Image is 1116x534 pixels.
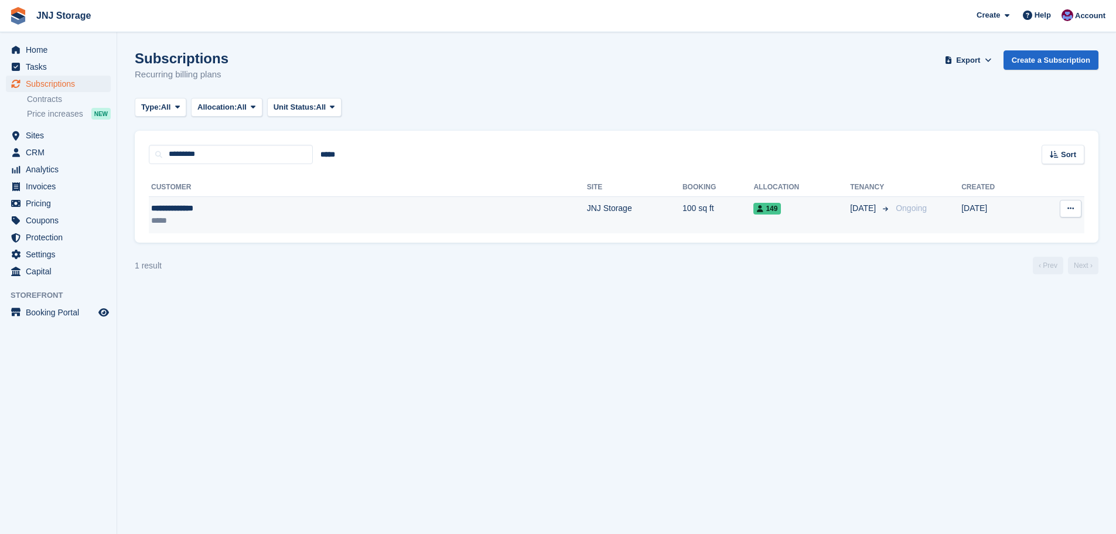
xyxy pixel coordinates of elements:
[27,94,111,105] a: Contracts
[961,196,1032,233] td: [DATE]
[135,260,162,272] div: 1 result
[26,59,96,75] span: Tasks
[91,108,111,120] div: NEW
[6,263,111,280] a: menu
[267,98,342,117] button: Unit Status: All
[32,6,95,25] a: JNJ Storage
[6,59,111,75] a: menu
[977,9,1000,21] span: Create
[1062,9,1073,21] img: Jonathan Scrase
[6,161,111,178] a: menu
[26,178,96,195] span: Invoices
[135,68,228,81] p: Recurring billing plans
[1075,10,1105,22] span: Account
[956,55,980,66] span: Export
[753,178,850,197] th: Allocation
[26,144,96,161] span: CRM
[26,263,96,280] span: Capital
[587,196,682,233] td: JNJ Storage
[316,101,326,113] span: All
[9,7,27,25] img: stora-icon-8386f47178a22dfd0bd8f6a31ec36ba5ce8667c1dd55bd0f319d3a0aa187defe.svg
[6,229,111,246] a: menu
[161,101,171,113] span: All
[6,195,111,212] a: menu
[191,98,262,117] button: Allocation: All
[850,202,878,215] span: [DATE]
[753,203,781,215] span: 149
[896,203,927,213] span: Ongoing
[1004,50,1098,70] a: Create a Subscription
[1035,9,1051,21] span: Help
[6,144,111,161] a: menu
[6,127,111,144] a: menu
[6,246,111,263] a: menu
[135,98,186,117] button: Type: All
[141,101,161,113] span: Type:
[274,101,316,113] span: Unit Status:
[587,178,682,197] th: Site
[135,50,228,66] h1: Subscriptions
[26,127,96,144] span: Sites
[850,178,891,197] th: Tenancy
[149,178,587,197] th: Customer
[26,195,96,212] span: Pricing
[682,178,754,197] th: Booking
[11,290,117,301] span: Storefront
[26,42,96,58] span: Home
[1068,257,1098,274] a: Next
[26,246,96,263] span: Settings
[1061,149,1076,161] span: Sort
[197,101,237,113] span: Allocation:
[26,161,96,178] span: Analytics
[27,108,83,120] span: Price increases
[6,304,111,321] a: menu
[26,76,96,92] span: Subscriptions
[943,50,994,70] button: Export
[682,196,754,233] td: 100 sq ft
[6,76,111,92] a: menu
[237,101,247,113] span: All
[6,178,111,195] a: menu
[26,304,96,321] span: Booking Portal
[26,229,96,246] span: Protection
[97,305,111,319] a: Preview store
[6,212,111,229] a: menu
[27,107,111,120] a: Price increases NEW
[1033,257,1063,274] a: Previous
[1030,257,1101,274] nav: Page
[961,178,1032,197] th: Created
[26,212,96,229] span: Coupons
[6,42,111,58] a: menu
